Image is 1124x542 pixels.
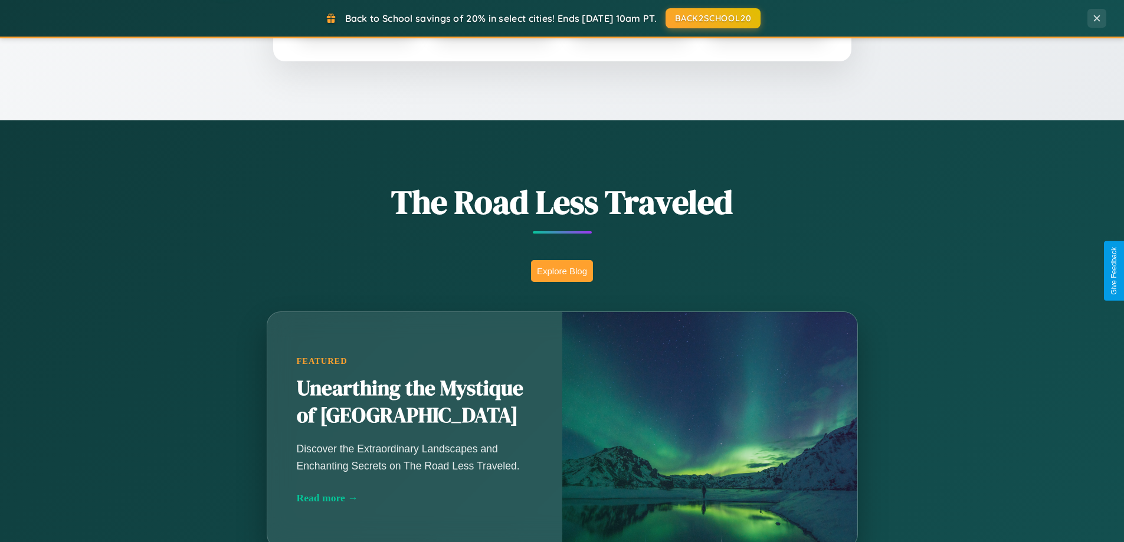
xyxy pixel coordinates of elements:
[208,179,916,225] h1: The Road Less Traveled
[1110,247,1118,295] div: Give Feedback
[297,356,533,366] div: Featured
[531,260,593,282] button: Explore Blog
[345,12,657,24] span: Back to School savings of 20% in select cities! Ends [DATE] 10am PT.
[297,492,533,504] div: Read more →
[666,8,761,28] button: BACK2SCHOOL20
[297,375,533,429] h2: Unearthing the Mystique of [GEOGRAPHIC_DATA]
[297,441,533,474] p: Discover the Extraordinary Landscapes and Enchanting Secrets on The Road Less Traveled.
